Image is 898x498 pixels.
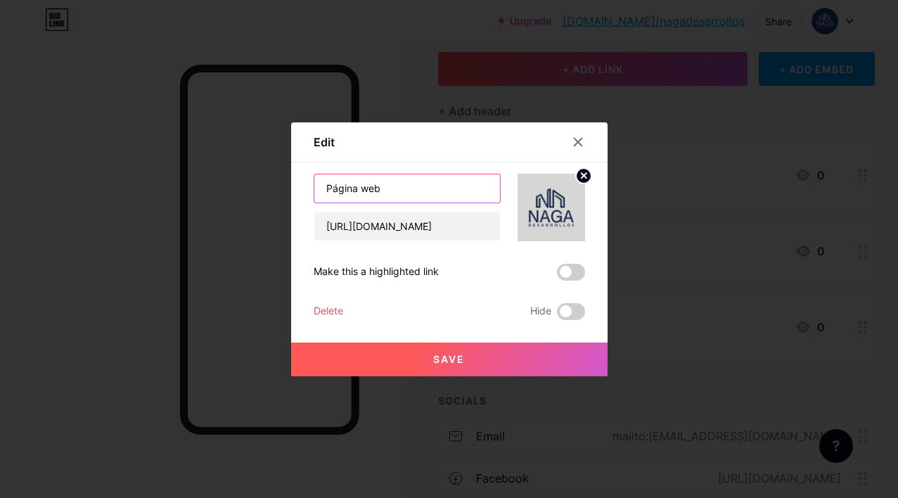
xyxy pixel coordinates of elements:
[433,353,465,365] span: Save
[518,174,585,241] img: link_thumbnail
[314,174,500,203] input: Title
[314,134,335,151] div: Edit
[314,264,439,281] div: Make this a highlighted link
[291,343,608,376] button: Save
[314,212,500,241] input: URL
[530,303,551,320] span: Hide
[314,303,343,320] div: Delete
